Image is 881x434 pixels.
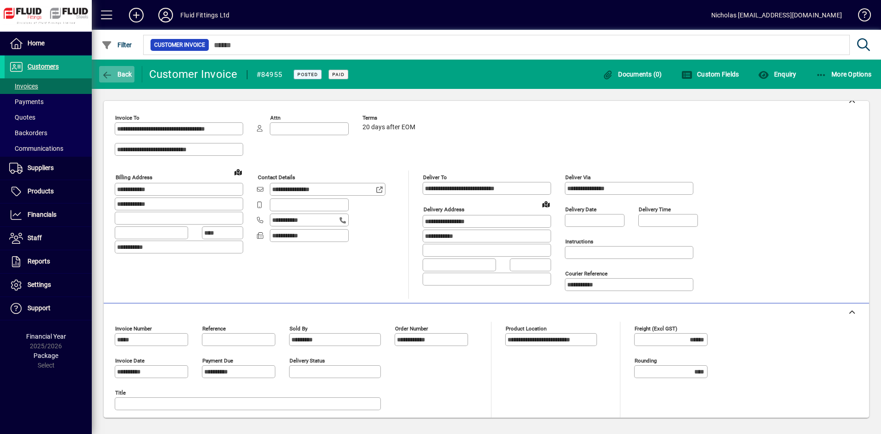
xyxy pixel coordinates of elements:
[851,2,870,32] a: Knowledge Base
[115,115,139,121] mat-label: Invoice To
[711,8,842,22] div: Nicholas [EMAIL_ADDRESS][DOMAIN_NAME]
[635,325,677,332] mat-label: Freight (excl GST)
[423,174,447,181] mat-label: Deliver To
[5,180,92,203] a: Products
[565,238,593,245] mat-label: Instructions
[101,41,132,49] span: Filter
[362,115,418,121] span: Terms
[5,32,92,55] a: Home
[115,325,152,332] mat-label: Invoice number
[151,7,180,23] button: Profile
[28,234,42,242] span: Staff
[154,40,205,49] span: Customer Invoice
[290,357,325,364] mat-label: Delivery status
[5,274,92,297] a: Settings
[9,98,44,105] span: Payments
[28,211,56,218] span: Financials
[565,174,591,181] mat-label: Deliver via
[99,37,134,53] button: Filter
[28,281,51,288] span: Settings
[506,325,546,332] mat-label: Product location
[5,141,92,156] a: Communications
[5,250,92,273] a: Reports
[5,110,92,125] a: Quotes
[332,71,345,77] span: Paid
[122,7,151,23] button: Add
[256,67,283,82] div: #84955
[26,333,66,340] span: Financial Year
[28,258,50,265] span: Reports
[5,297,92,320] a: Support
[5,78,92,94] a: Invoices
[101,71,132,78] span: Back
[180,8,229,22] div: Fluid Fittings Ltd
[28,39,45,47] span: Home
[115,390,126,396] mat-label: Title
[395,325,428,332] mat-label: Order number
[149,67,238,82] div: Customer Invoice
[9,129,47,137] span: Backorders
[635,357,657,364] mat-label: Rounding
[33,352,58,359] span: Package
[756,66,798,82] button: Enquiry
[565,270,608,277] mat-label: Courier Reference
[758,71,796,78] span: Enquiry
[28,304,50,312] span: Support
[202,357,233,364] mat-label: Payment due
[297,71,318,77] span: Posted
[816,71,872,78] span: More Options
[202,325,226,332] mat-label: Reference
[99,66,134,82] button: Back
[602,71,662,78] span: Documents (0)
[565,206,597,213] mat-label: Delivery date
[639,206,671,213] mat-label: Delivery time
[290,325,307,332] mat-label: Sold by
[5,125,92,141] a: Backorders
[92,66,142,82] app-page-header-button: Back
[9,114,35,121] span: Quotes
[681,71,739,78] span: Custom Fields
[9,82,38,90] span: Invoices
[5,94,92,110] a: Payments
[5,227,92,250] a: Staff
[270,115,280,121] mat-label: Attn
[9,145,63,152] span: Communications
[5,157,92,180] a: Suppliers
[115,357,145,364] mat-label: Invoice date
[679,66,742,82] button: Custom Fields
[539,197,553,211] a: View on map
[814,66,874,82] button: More Options
[5,203,92,226] a: Financials
[28,187,54,195] span: Products
[600,66,664,82] button: Documents (0)
[28,164,54,171] span: Suppliers
[231,165,245,179] a: View on map
[362,124,415,131] span: 20 days after EOM
[28,63,59,70] span: Customers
